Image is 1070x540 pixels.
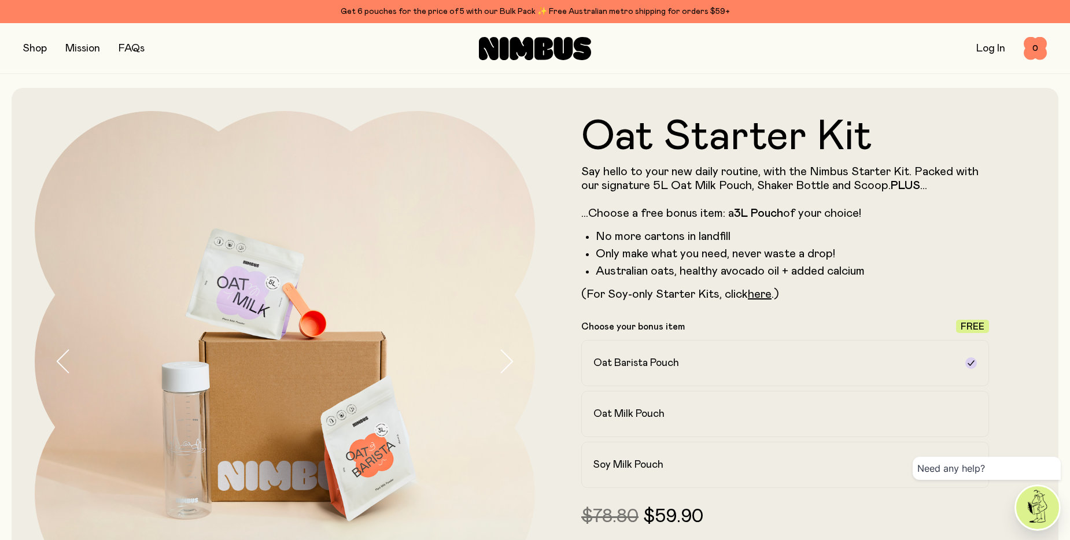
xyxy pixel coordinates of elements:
[976,43,1005,54] a: Log In
[593,407,665,421] h2: Oat Milk Pouch
[1016,486,1059,529] img: agent
[593,458,663,472] h2: Soy Milk Pouch
[734,208,748,219] strong: 3L
[596,247,989,261] li: Only make what you need, never waste a drop!
[643,508,703,526] span: $59.90
[748,289,772,300] a: here
[581,287,989,301] p: (For Soy-only Starter Kits, click .)
[593,356,679,370] h2: Oat Barista Pouch
[23,5,1047,19] div: Get 6 pouches for the price of 5 with our Bulk Pack ✨ Free Australian metro shipping for orders $59+
[1024,37,1047,60] button: 0
[751,208,783,219] strong: Pouch
[913,457,1061,480] div: Need any help?
[581,165,989,220] p: Say hello to your new daily routine, with the Nimbus Starter Kit. Packed with our signature 5L Oa...
[119,43,145,54] a: FAQs
[891,180,920,191] strong: PLUS
[581,116,989,158] h1: Oat Starter Kit
[596,264,989,278] li: Australian oats, healthy avocado oil + added calcium
[581,508,639,526] span: $78.80
[596,230,989,243] li: No more cartons in landfill
[581,321,685,332] p: Choose your bonus item
[65,43,100,54] a: Mission
[961,322,984,331] span: Free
